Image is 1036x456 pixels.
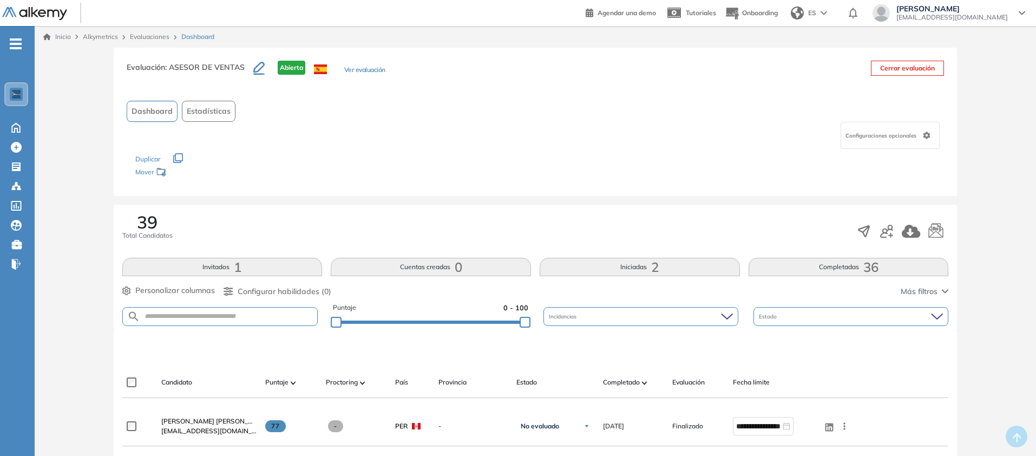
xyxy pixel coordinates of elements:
[686,9,716,17] span: Tutoriales
[672,421,703,431] span: Finalizado
[238,286,331,297] span: Configurar habilidades (0)
[130,32,169,41] a: Evaluaciones
[314,64,327,74] img: ESP
[845,132,919,140] span: Configuraciones opcionales
[871,61,944,76] button: Cerrar evaluación
[901,286,937,297] span: Más filtros
[12,90,21,99] img: https://assets.alkemy.org/workspaces/1802/d452bae4-97f6-47ab-b3bf-1c40240bc960.jpg
[326,377,358,387] span: Proctoring
[127,310,140,323] img: SEARCH_ALT
[438,421,508,431] span: -
[808,8,816,18] span: ES
[137,213,158,231] span: 39
[165,62,245,72] span: : ASESOR DE VENTAS
[331,258,531,276] button: Cuentas creadas0
[344,65,385,76] button: Ver evaluación
[182,101,235,122] button: Estadísticas
[896,4,1008,13] span: [PERSON_NAME]
[328,420,344,432] span: -
[181,32,214,42] span: Dashboard
[224,286,331,297] button: Configurar habilidades (0)
[742,9,778,17] span: Onboarding
[333,303,356,313] span: Puntaje
[161,426,257,436] span: [EMAIL_ADDRESS][DOMAIN_NAME]
[753,307,948,326] div: Estado
[598,9,656,17] span: Agendar una demo
[791,6,804,19] img: world
[412,423,421,429] img: PER
[586,5,656,18] a: Agendar una demo
[395,377,408,387] span: País
[265,420,286,432] span: 77
[749,258,949,276] button: Completadas36
[841,122,940,149] div: Configuraciones opcionales
[265,377,288,387] span: Puntaje
[395,421,408,431] span: PER
[759,312,779,321] span: Estado
[122,258,323,276] button: Invitados1
[896,13,1008,22] span: [EMAIL_ADDRESS][DOMAIN_NAME]
[642,381,647,385] img: [missing "en.ARROW_ALT" translation]
[583,423,590,429] img: Ícono de flecha
[161,377,192,387] span: Candidato
[672,377,705,387] span: Evaluación
[540,258,740,276] button: Iniciadas2
[516,377,537,387] span: Estado
[521,422,559,431] span: No evaluado
[821,11,827,15] img: arrow
[2,7,67,21] img: Logo
[603,421,624,431] span: [DATE]
[901,286,948,297] button: Más filtros
[43,32,71,42] a: Inicio
[503,303,528,313] span: 0 - 100
[122,285,215,296] button: Personalizar columnas
[161,417,269,425] span: [PERSON_NAME] [PERSON_NAME]
[278,61,305,75] span: Abierta
[135,285,215,296] span: Personalizar columnas
[127,101,178,122] button: Dashboard
[549,312,579,321] span: Incidencias
[360,381,365,385] img: [missing "en.ARROW_ALT" translation]
[127,61,253,83] h3: Evaluación
[291,381,296,385] img: [missing "en.ARROW_ALT" translation]
[161,416,257,426] a: [PERSON_NAME] [PERSON_NAME]
[135,163,244,183] div: Mover
[83,32,118,41] span: Alkymetrics
[135,155,160,163] span: Duplicar
[543,307,738,326] div: Incidencias
[438,377,467,387] span: Provincia
[122,231,173,240] span: Total Candidatos
[725,2,778,25] button: Onboarding
[10,43,22,45] i: -
[132,106,173,117] span: Dashboard
[603,377,640,387] span: Completado
[733,377,770,387] span: Fecha límite
[187,106,231,117] span: Estadísticas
